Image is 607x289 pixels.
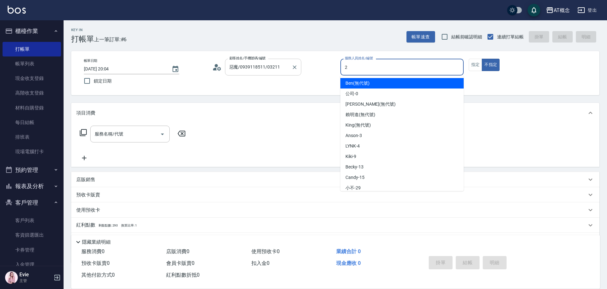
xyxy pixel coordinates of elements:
span: 鎖定日期 [94,78,112,84]
span: 扣入金 0 [251,260,269,266]
span: 會員卡販賣 0 [166,260,194,266]
span: 現金應收 0 [336,260,361,266]
a: 材料自購登錄 [3,101,61,115]
img: Logo [8,6,26,14]
button: 帳單速查 [406,31,435,43]
div: 店販銷售 [71,172,599,187]
p: 使用預收卡 [76,207,100,213]
button: Choose date, selected date is 2025-08-17 [168,62,183,77]
div: 項目消費 [71,103,599,123]
p: 隱藏業績明細 [82,239,111,246]
span: Candy -15 [345,174,365,181]
span: 業績合計 0 [336,248,361,254]
a: 入金管理 [3,257,61,272]
span: 上一筆訂單:#6 [94,36,127,43]
a: 卡券管理 [3,243,61,257]
span: Becky -13 [345,164,364,170]
a: 客資篩選匯出 [3,228,61,242]
span: 連續打單結帳 [497,34,524,40]
img: Person [5,271,18,284]
h5: Evie [19,272,52,278]
a: 客戶列表 [3,213,61,228]
span: 結帳前確認明細 [451,34,482,40]
span: 其他付款方式 0 [81,272,115,278]
span: King (無代號) [345,122,371,128]
div: AT概念 [554,6,570,14]
label: 顧客姓名/手機號碼/編號 [229,56,266,61]
button: Open [157,129,167,139]
div: 紅利點數剩餘點數: 290換算比率: 1 [71,218,599,233]
label: 帳單日期 [84,58,97,63]
span: 剩餘點數: 290 [99,224,118,227]
button: 客戶管理 [3,194,61,211]
h3: 打帳單 [71,35,94,43]
a: 現金收支登錄 [3,71,61,86]
button: 登出 [575,4,599,16]
span: Ben (無代號) [345,80,370,87]
button: AT概念 [543,4,572,17]
p: 店販銷售 [76,176,95,183]
div: 預收卡販賣 [71,187,599,202]
span: 店販消費 0 [166,248,189,254]
span: 使用預收卡 0 [251,248,280,254]
label: 服務人員姓名/編號 [345,56,373,61]
span: 換算比率: 1 [121,224,137,227]
span: Kiki -9 [345,153,356,160]
a: 排班表 [3,130,61,144]
span: 小不 -29 [345,185,361,191]
p: 項目消費 [76,110,95,116]
a: 高階收支登錄 [3,86,61,100]
span: [PERSON_NAME] (無代號) [345,101,396,108]
div: 其他付款方式入金可用餘額: 0 [71,233,599,248]
p: 預收卡販賣 [76,192,100,198]
h2: Key In [71,28,94,32]
a: 帳單列表 [3,56,61,71]
span: 公司 -0 [345,90,358,97]
button: 櫃檯作業 [3,23,61,39]
span: 賴明進 (無代號) [345,111,375,118]
span: 預收卡販賣 0 [81,260,110,266]
button: save [528,4,540,16]
p: 主管 [19,278,52,284]
input: YYYY/MM/DD hh:mm [84,64,165,74]
span: 紅利點數折抵 0 [166,272,200,278]
button: 不指定 [482,59,500,71]
p: 紅利點數 [76,222,137,229]
button: 預約管理 [3,162,61,178]
div: 使用預收卡 [71,202,599,218]
button: 指定 [469,59,482,71]
span: 服務消費 0 [81,248,105,254]
span: LYNK -4 [345,143,360,149]
button: Clear [290,63,299,72]
a: 現場電腦打卡 [3,144,61,159]
button: 報表及分析 [3,178,61,194]
span: Anson -3 [345,132,362,139]
a: 打帳單 [3,42,61,56]
a: 每日結帳 [3,115,61,130]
